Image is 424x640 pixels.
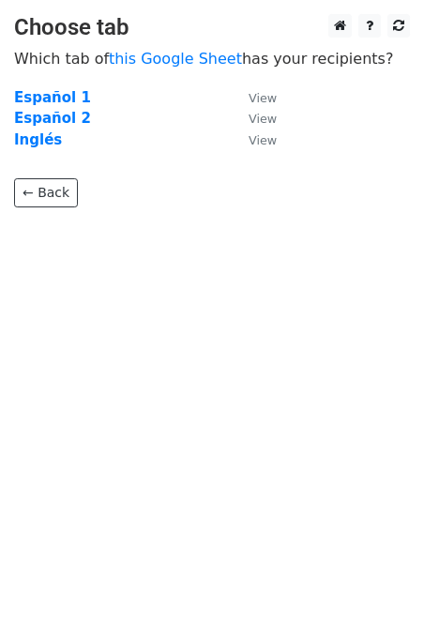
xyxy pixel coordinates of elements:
a: Español 2 [14,110,91,127]
small: View [249,133,277,147]
small: View [249,91,277,105]
a: View [230,89,277,106]
a: Español 1 [14,89,91,106]
a: Inglés [14,131,62,148]
h3: Choose tab [14,14,410,41]
a: View [230,131,277,148]
a: View [230,110,277,127]
a: this Google Sheet [109,50,242,68]
small: View [249,112,277,126]
p: Which tab of has your recipients? [14,49,410,69]
a: ← Back [14,178,78,207]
